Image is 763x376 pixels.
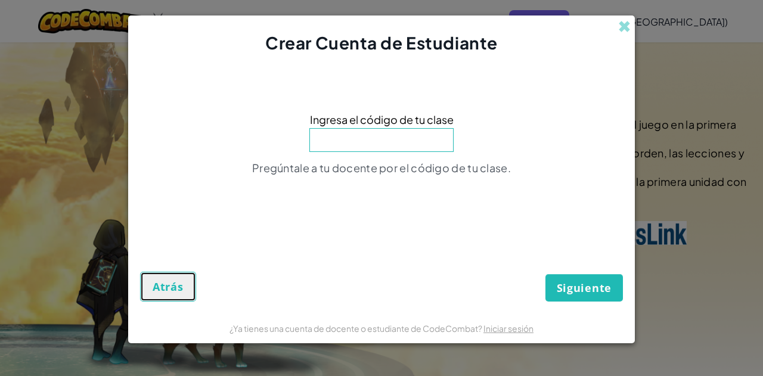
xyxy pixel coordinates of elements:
[483,323,534,334] a: Iniciar sesión
[310,113,454,126] font: Ingresa el código de tu clase
[545,274,623,302] button: Siguiente
[557,281,612,295] font: Siguiente
[265,32,498,53] font: Crear Cuenta de Estudiante
[140,272,196,302] button: Atrás
[229,323,482,334] font: ¿Ya tienes una cuenta de docente o estudiante de CodeCombat?
[153,279,184,294] font: Atrás
[252,161,511,175] font: Pregúntale a tu docente por el código de tu clase.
